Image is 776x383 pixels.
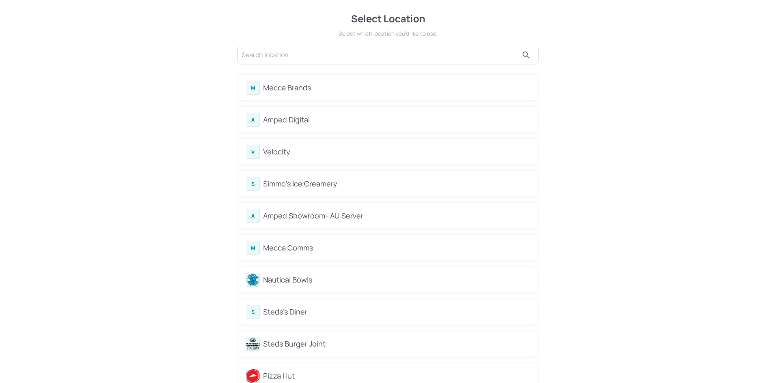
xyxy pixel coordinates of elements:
[246,145,260,159] div: V
[246,81,260,95] div: M
[518,47,534,63] button: search
[263,242,530,253] div: Mecca Comms
[246,337,259,351] img: avatar
[263,114,530,125] div: Amped Digital
[263,178,530,189] div: Simmo's Ice Creamery
[246,113,260,127] div: A
[246,369,259,383] img: avatar
[263,274,530,285] div: Nautical Bowls
[236,29,540,38] div: Select which location you’d like to use.
[263,210,530,221] div: Amped Showroom- AU Server
[263,82,530,93] div: Mecca Brands
[246,305,260,319] div: S
[236,11,540,26] div: Select Location
[246,177,260,191] div: S
[263,146,530,157] div: Velocity
[246,273,259,287] img: avatar
[246,209,260,223] div: A
[263,306,530,317] div: Steds's Diner
[263,370,530,381] div: Pizza Hut
[242,49,518,62] input: Search location
[246,241,260,255] div: M
[263,338,530,349] div: Steds Burger Joint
